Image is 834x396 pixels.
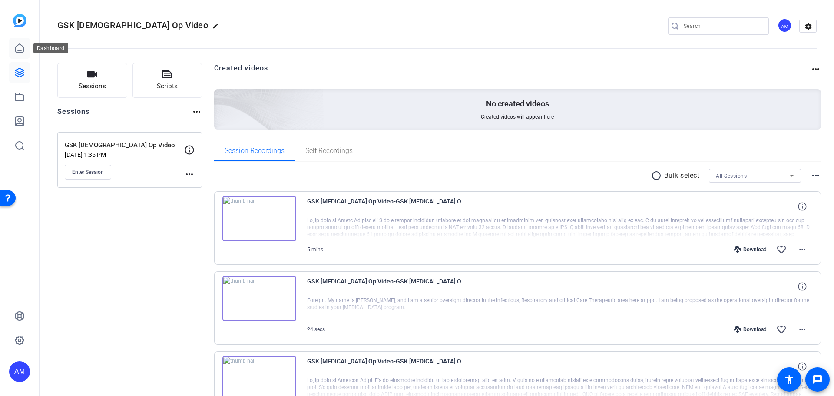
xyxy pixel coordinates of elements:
[192,106,202,117] mat-icon: more_horiz
[307,326,325,333] span: 24 secs
[784,374,794,385] mat-icon: accessibility
[214,63,811,80] h2: Created videos
[307,246,323,253] span: 5 mins
[132,63,202,98] button: Scripts
[157,81,178,91] span: Scripts
[212,23,223,33] mat-icon: edit
[184,169,195,180] mat-icon: more_horiz
[222,276,296,321] img: thumb-nail
[222,196,296,241] img: thumb-nail
[9,361,30,382] div: AM
[13,14,26,27] img: blue-gradient.svg
[778,18,792,33] div: AM
[664,170,700,181] p: Bulk select
[797,244,808,255] mat-icon: more_horiz
[307,276,468,297] span: GSK [MEDICAL_DATA] Op Video-GSK [MEDICAL_DATA] Op Video-[PERSON_NAME] take 1-2025-09-02-11-37-29-...
[800,20,817,33] mat-icon: settings
[716,173,747,179] span: All Sessions
[225,147,285,154] span: Session Recordings
[651,170,664,181] mat-icon: radio_button_unchecked
[57,20,208,30] span: GSK [DEMOGRAPHIC_DATA] Op Video
[307,196,468,217] span: GSK [MEDICAL_DATA] Op Video-GSK [MEDICAL_DATA] Op Video-[PERSON_NAME]-[PERSON_NAME] 2-2025-09-02-...
[797,324,808,335] mat-icon: more_horiz
[72,169,104,176] span: Enter Session
[684,21,762,31] input: Search
[65,151,184,158] p: [DATE] 1:35 PM
[730,246,771,253] div: Download
[778,18,793,33] ngx-avatar: Ashley Murphy
[811,64,821,74] mat-icon: more_horiz
[57,106,90,123] h2: Sessions
[776,324,787,335] mat-icon: favorite_border
[486,99,549,109] p: No created videos
[79,81,106,91] span: Sessions
[730,326,771,333] div: Download
[811,170,821,181] mat-icon: more_horiz
[117,3,324,192] img: Creted videos background
[307,356,468,377] span: GSK [MEDICAL_DATA] Op Video-GSK [MEDICAL_DATA] Op Video-[PERSON_NAME] take 1-2025-08-29-11-06-15-...
[65,140,184,150] p: GSK [DEMOGRAPHIC_DATA] Op Video
[305,147,353,154] span: Self Recordings
[65,165,111,180] button: Enter Session
[812,374,823,385] mat-icon: message
[57,63,127,98] button: Sessions
[33,43,68,53] div: Dashboard
[776,244,787,255] mat-icon: favorite_border
[481,113,554,120] span: Created videos will appear here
